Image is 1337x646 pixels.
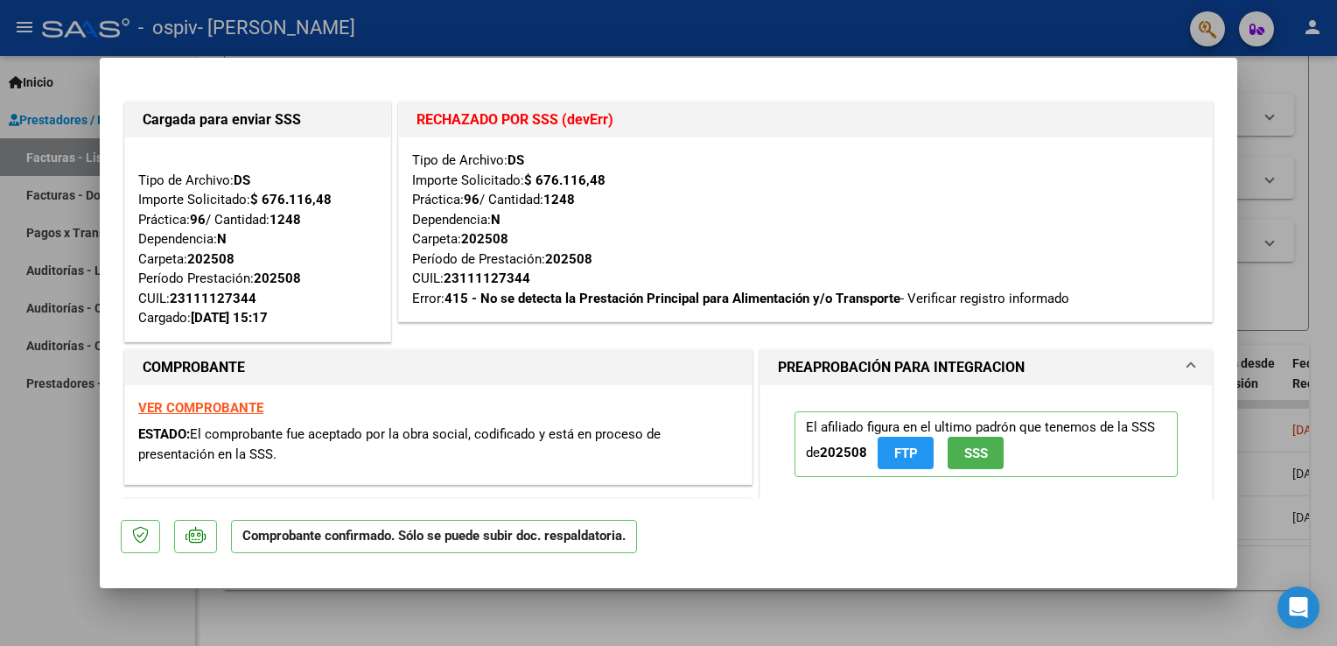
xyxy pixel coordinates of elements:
[250,192,332,207] strong: $ 676.116,48
[231,520,637,554] p: Comprobante confirmado. Sólo se puede subir doc. respaldatoria.
[543,192,575,207] strong: 1248
[878,437,934,469] button: FTP
[190,212,206,228] strong: 96
[894,446,918,461] span: FTP
[217,231,227,247] strong: N
[444,291,900,306] strong: 415 - No se detecta la Prestación Principal para Alimentación y/o Transporte
[464,192,479,207] strong: 96
[187,251,234,267] strong: 202508
[191,310,268,326] strong: [DATE] 15:17
[143,109,373,130] h1: Cargada para enviar SSS
[820,445,867,460] strong: 202508
[138,151,377,328] div: Tipo de Archivo: Importe Solicitado: Práctica: / Cantidad: Dependencia: Carpeta: Período Prestaci...
[444,269,530,289] div: 23111127344
[964,446,988,461] span: SSS
[507,152,524,168] strong: DS
[170,289,256,309] div: 23111127344
[491,212,500,228] strong: N
[545,251,592,267] strong: 202508
[778,357,1025,378] h1: PREAPROBACIÓN PARA INTEGRACION
[254,270,301,286] strong: 202508
[1277,586,1319,628] div: Open Intercom Messenger
[138,400,263,416] a: VER COMPROBANTE
[138,426,190,442] span: ESTADO:
[794,411,1178,477] p: El afiliado figura en el ultimo padrón que tenemos de la SSS de
[143,359,245,376] strong: COMPROBANTE
[760,350,1212,385] mat-expansion-panel-header: PREAPROBACIÓN PARA INTEGRACION
[138,426,661,462] span: El comprobante fue aceptado por la obra social, codificado y está en proceso de presentación en l...
[948,437,1004,469] button: SSS
[269,212,301,228] strong: 1248
[412,151,1199,308] div: Tipo de Archivo: Importe Solicitado: Práctica: / Cantidad: Dependencia: Carpeta: Período de Prest...
[524,172,605,188] strong: $ 676.116,48
[461,231,508,247] strong: 202508
[234,172,250,188] strong: DS
[416,109,1194,130] h1: RECHAZADO POR SSS (devErr)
